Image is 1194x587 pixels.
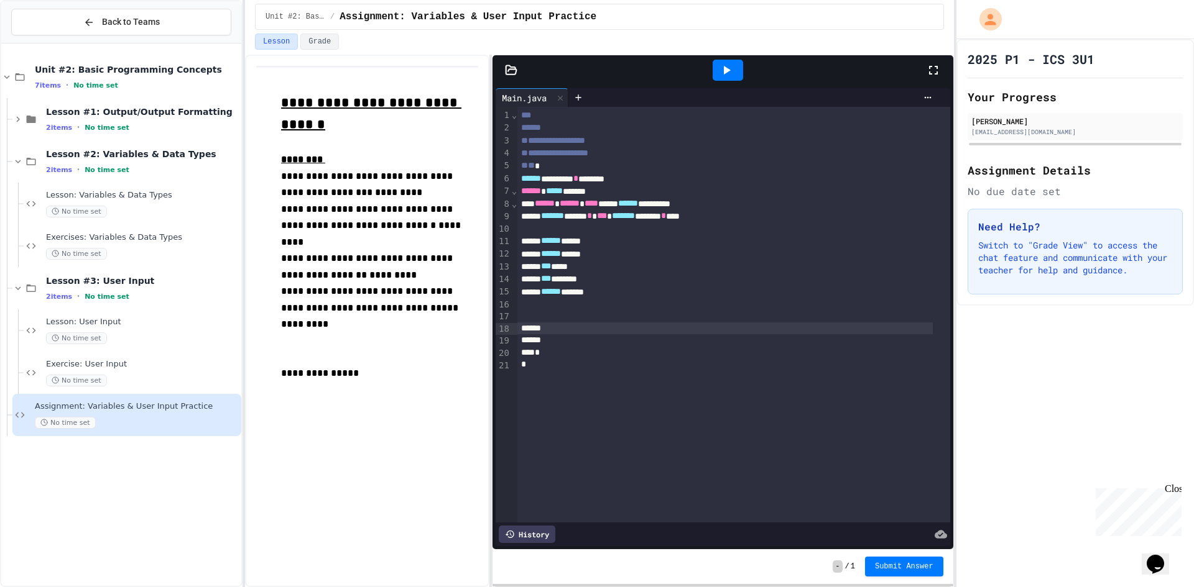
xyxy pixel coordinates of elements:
div: 10 [496,223,511,235]
div: 20 [496,347,511,360]
div: 8 [496,198,511,211]
span: - [833,560,842,573]
h1: 2025 P1 - ICS 3U1 [968,50,1094,68]
h2: Assignment Details [968,162,1183,179]
span: No time set [46,375,107,386]
div: Chat with us now!Close [5,5,86,79]
div: 18 [496,323,511,335]
span: Exercise: User Input [46,359,239,370]
span: • [77,165,80,175]
span: 1 [851,562,855,571]
span: Lesson #2: Variables & Data Types [46,148,239,160]
button: Lesson [255,34,298,50]
div: 1 [496,109,511,122]
span: Assignment: Variables & User Input Practice [35,401,239,412]
p: Switch to "Grade View" to access the chat feature and communicate with your teacher for help and ... [978,239,1172,276]
span: Back to Teams [102,16,160,29]
span: Assignment: Variables & User Input Practice [340,9,596,24]
span: No time set [73,81,118,89]
span: Unit #2: Basic Programming Concepts [266,12,325,22]
div: Main.java [496,91,553,104]
div: 21 [496,360,511,372]
div: Main.java [496,88,568,107]
span: Unit #2: Basic Programming Concepts [35,64,239,75]
span: / [330,12,335,22]
span: Lesson #3: User Input [46,275,239,286]
div: 11 [496,235,511,248]
span: No time set [46,248,107,260]
span: No time set [46,206,107,217]
span: No time set [85,124,129,132]
div: 15 [496,286,511,298]
button: Submit Answer [865,557,943,576]
span: No time set [35,417,96,429]
div: 9 [496,211,511,223]
span: Fold line [511,110,517,120]
div: My Account [966,5,1005,34]
h2: Your Progress [968,88,1183,106]
div: 4 [496,147,511,160]
iframe: chat widget [1142,537,1182,575]
div: 16 [496,299,511,311]
span: 7 items [35,81,61,89]
div: 17 [496,311,511,323]
span: Submit Answer [875,562,933,571]
div: 19 [496,335,511,347]
button: Grade [300,34,339,50]
h3: Need Help? [978,219,1172,234]
iframe: chat widget [1091,483,1182,536]
div: 2 [496,122,511,134]
span: Fold line [511,186,517,196]
div: 3 [496,135,511,147]
span: 2 items [46,293,72,301]
div: 6 [496,173,511,185]
div: [PERSON_NAME] [971,116,1179,127]
div: No due date set [968,184,1183,199]
span: No time set [46,332,107,344]
button: Back to Teams [11,9,231,35]
div: 5 [496,160,511,172]
span: • [77,291,80,301]
div: History [499,526,555,543]
span: Exercises: Variables & Data Types [46,232,239,243]
div: 14 [496,273,511,286]
div: [EMAIL_ADDRESS][DOMAIN_NAME] [971,127,1179,137]
span: Lesson: User Input [46,317,239,327]
span: • [66,80,68,90]
span: Fold line [511,199,517,209]
span: 2 items [46,124,72,132]
span: Lesson: Variables & Data Types [46,190,239,201]
div: 7 [496,185,511,198]
span: No time set [85,166,129,174]
span: No time set [85,293,129,301]
span: • [77,122,80,132]
div: 12 [496,248,511,260]
span: 2 items [46,166,72,174]
span: / [845,562,849,571]
span: Lesson #1: Output/Output Formatting [46,106,239,117]
div: 13 [496,261,511,273]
